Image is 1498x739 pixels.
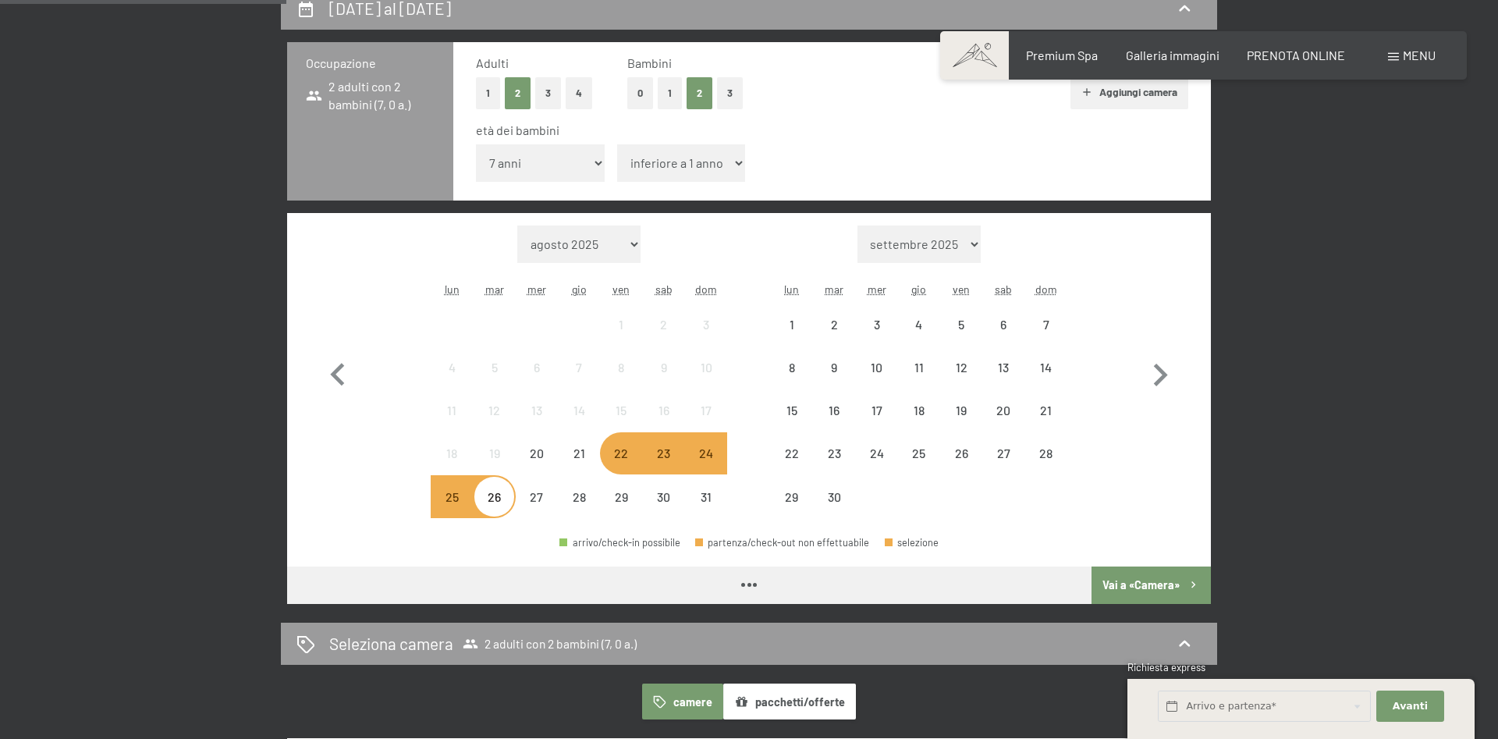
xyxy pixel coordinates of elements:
div: 12 [942,361,981,400]
div: arrivo/check-in non effettuabile [813,303,855,345]
div: Thu Sep 18 2025 [898,389,940,432]
div: Sun Sep 28 2025 [1025,432,1067,474]
div: arrivo/check-in non effettuabile [982,346,1024,389]
div: 14 [559,404,598,443]
div: Mon Aug 18 2025 [431,432,473,474]
div: arrivo/check-in non effettuabile [771,303,813,345]
div: Sun Aug 24 2025 [685,432,727,474]
div: arrivo/check-in non effettuabile [685,432,727,474]
div: Sat Aug 09 2025 [643,346,685,389]
div: età dei bambini [476,122,1176,139]
div: arrivo/check-in non effettuabile [516,389,558,432]
div: arrivo/check-in non effettuabile [940,389,982,432]
div: Tue Sep 23 2025 [813,432,855,474]
div: arrivo/check-in non effettuabile [1025,389,1067,432]
div: arrivo/check-in non effettuabile [473,475,515,517]
div: arrivo/check-in non effettuabile [982,303,1024,345]
div: Mon Sep 08 2025 [771,346,813,389]
div: arrivo/check-in possibile [559,538,680,548]
div: Sat Aug 02 2025 [643,303,685,345]
div: 1 [602,318,641,357]
div: Fri Sep 12 2025 [940,346,982,389]
div: arrivo/check-in non effettuabile [940,303,982,345]
div: arrivo/check-in non effettuabile [600,432,642,474]
div: 11 [432,404,471,443]
div: 8 [772,361,811,400]
div: arrivo/check-in non effettuabile [771,346,813,389]
div: 17 [857,404,896,443]
div: arrivo/check-in non effettuabile [898,303,940,345]
div: arrivo/check-in non effettuabile [771,475,813,517]
div: arrivo/check-in non effettuabile [813,475,855,517]
div: 18 [432,447,471,486]
div: Fri Aug 08 2025 [600,346,642,389]
abbr: lunedì [784,282,799,296]
span: Menu [1403,48,1436,62]
abbr: martedì [485,282,504,296]
div: arrivo/check-in non effettuabile [431,389,473,432]
div: Mon Sep 29 2025 [771,475,813,517]
button: 3 [717,77,743,109]
div: 9 [815,361,854,400]
div: 16 [644,404,683,443]
div: 7 [559,361,598,400]
div: arrivo/check-in non effettuabile [685,475,727,517]
div: 2 [815,318,854,357]
div: arrivo/check-in non effettuabile [600,346,642,389]
div: arrivo/check-in non effettuabile [813,346,855,389]
div: arrivo/check-in non effettuabile [1025,346,1067,389]
button: 1 [476,77,500,109]
div: Sat Aug 16 2025 [643,389,685,432]
div: Wed Sep 10 2025 [855,346,897,389]
span: 2 adulti con 2 bambini (7, 0 a.) [463,636,637,652]
div: Tue Aug 05 2025 [473,346,515,389]
div: 11 [900,361,939,400]
div: 15 [602,404,641,443]
abbr: domenica [695,282,717,296]
abbr: venerdì [953,282,970,296]
button: Mese successivo [1138,226,1183,519]
div: Wed Aug 13 2025 [516,389,558,432]
div: arrivo/check-in non effettuabile [516,346,558,389]
div: Fri Sep 26 2025 [940,432,982,474]
div: selezione [885,538,939,548]
div: 23 [815,447,854,486]
button: 2 [687,77,712,109]
div: arrivo/check-in non effettuabile [643,475,685,517]
button: Avanti [1376,691,1443,723]
div: Sat Aug 30 2025 [643,475,685,517]
div: 31 [687,491,726,530]
div: arrivo/check-in non effettuabile [473,432,515,474]
div: 19 [942,404,981,443]
div: Fri Aug 29 2025 [600,475,642,517]
div: partenza/check-out non effettuabile [695,538,870,548]
div: 30 [815,491,854,530]
abbr: sabato [655,282,673,296]
div: 7 [1027,318,1066,357]
div: arrivo/check-in non effettuabile [898,389,940,432]
div: Fri Aug 15 2025 [600,389,642,432]
div: Sun Sep 14 2025 [1025,346,1067,389]
div: arrivo/check-in non effettuabile [473,389,515,432]
div: Mon Sep 15 2025 [771,389,813,432]
span: Bambini [627,55,672,70]
div: 23 [644,447,683,486]
div: arrivo/check-in non effettuabile [855,346,897,389]
span: Premium Spa [1026,48,1098,62]
div: 22 [772,447,811,486]
a: Galleria immagini [1126,48,1219,62]
div: Sat Sep 06 2025 [982,303,1024,345]
div: Mon Sep 22 2025 [771,432,813,474]
div: arrivo/check-in non effettuabile [940,432,982,474]
div: 10 [687,361,726,400]
a: PRENOTA ONLINE [1247,48,1345,62]
h2: Seleziona camera [329,632,453,655]
div: arrivo/check-in non effettuabile [813,389,855,432]
div: 28 [1027,447,1066,486]
div: Tue Sep 30 2025 [813,475,855,517]
div: 27 [984,447,1023,486]
div: Sun Aug 31 2025 [685,475,727,517]
div: 25 [900,447,939,486]
div: arrivo/check-in non effettuabile [898,346,940,389]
